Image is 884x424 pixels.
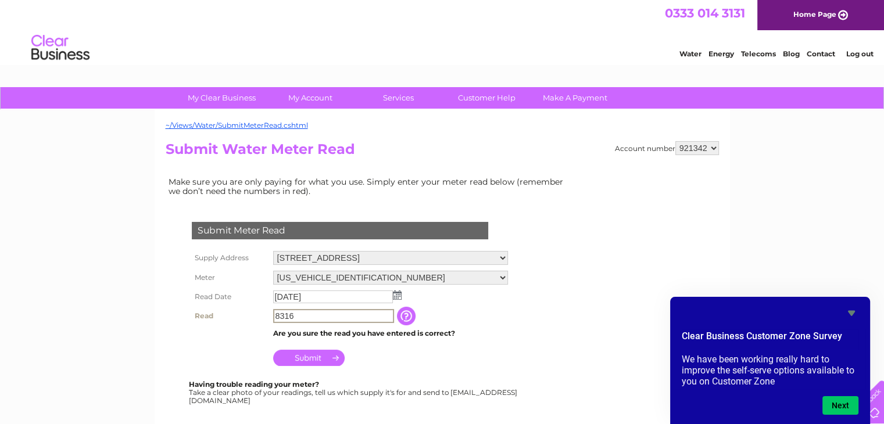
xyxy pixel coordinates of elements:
[682,354,858,387] p: We have been working really hard to improve the self-serve options available to you on Customer Zone
[166,121,308,130] a: ~/Views/Water/SubmitMeterRead.cshtml
[741,49,776,58] a: Telecoms
[174,87,270,109] a: My Clear Business
[350,87,446,109] a: Services
[189,288,270,306] th: Read Date
[679,49,702,58] a: Water
[189,268,270,288] th: Meter
[168,6,717,56] div: Clear Business is a trading name of Verastar Limited (registered in [GEOGRAPHIC_DATA] No. 3667643...
[166,141,719,163] h2: Submit Water Meter Read
[189,248,270,268] th: Supply Address
[527,87,623,109] a: Make A Payment
[273,350,345,366] input: Submit
[397,307,418,325] input: Information
[189,306,270,326] th: Read
[192,222,488,239] div: Submit Meter Read
[439,87,535,109] a: Customer Help
[262,87,358,109] a: My Account
[665,6,745,20] a: 0333 014 3131
[31,30,90,66] img: logo.png
[166,174,572,199] td: Make sure you are only paying for what you use. Simply enter your meter read below (remember we d...
[846,49,873,58] a: Log out
[844,306,858,320] button: Hide survey
[682,306,858,415] div: Clear Business Customer Zone Survey
[615,141,719,155] div: Account number
[189,380,319,389] b: Having trouble reading your meter?
[393,290,402,300] img: ...
[682,329,858,349] h2: Clear Business Customer Zone Survey
[708,49,734,58] a: Energy
[807,49,835,58] a: Contact
[189,380,519,404] div: Take a clear photo of your readings, tell us which supply it's for and send to [EMAIL_ADDRESS][DO...
[783,49,800,58] a: Blog
[270,326,511,341] td: Are you sure the read you have entered is correct?
[822,396,858,415] button: Next question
